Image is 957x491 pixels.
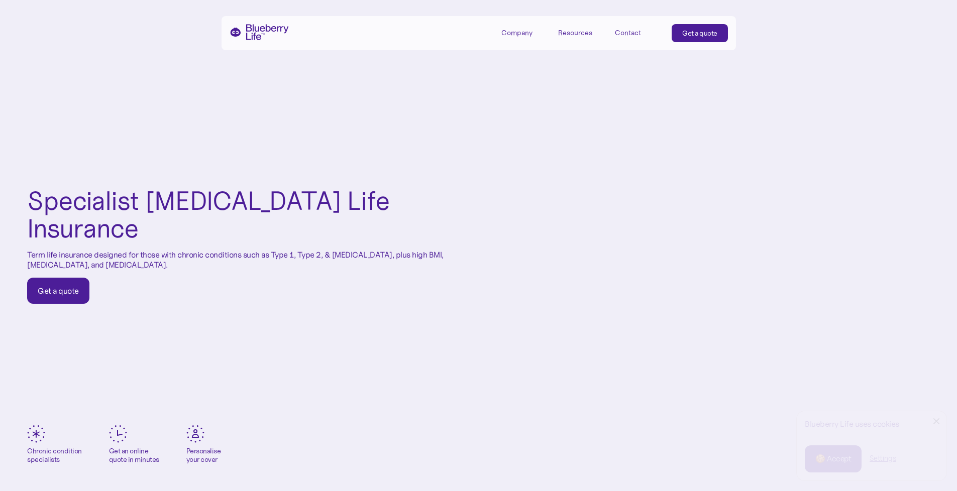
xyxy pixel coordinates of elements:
a: Get a quote [672,24,728,42]
div: Company [501,29,533,37]
a: Settings [870,453,896,464]
div: Chronic condition specialists [27,447,82,464]
div: Contact [615,29,641,37]
div: Close Cookie Popup [936,421,937,422]
a: Contact [615,24,660,41]
div: Blueberry Life uses cookies [805,419,938,429]
div: Resources [558,29,592,37]
div: Get an online quote in minutes [109,447,159,464]
div: Company [501,24,547,41]
div: Get a quote [38,286,79,296]
a: home [230,24,289,40]
a: 🍪 Accept [805,445,862,472]
h1: Specialist [MEDICAL_DATA] Life Insurance [27,187,452,242]
div: Resources [558,24,603,41]
a: Get a quote [27,278,89,304]
a: Close Cookie Popup [926,411,946,431]
div: Get a quote [682,28,717,38]
div: Personalise your cover [186,447,221,464]
div: 🍪 Accept [815,453,851,464]
p: Term life insurance designed for those with chronic conditions such as Type 1, Type 2, & [MEDICAL... [27,250,452,269]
